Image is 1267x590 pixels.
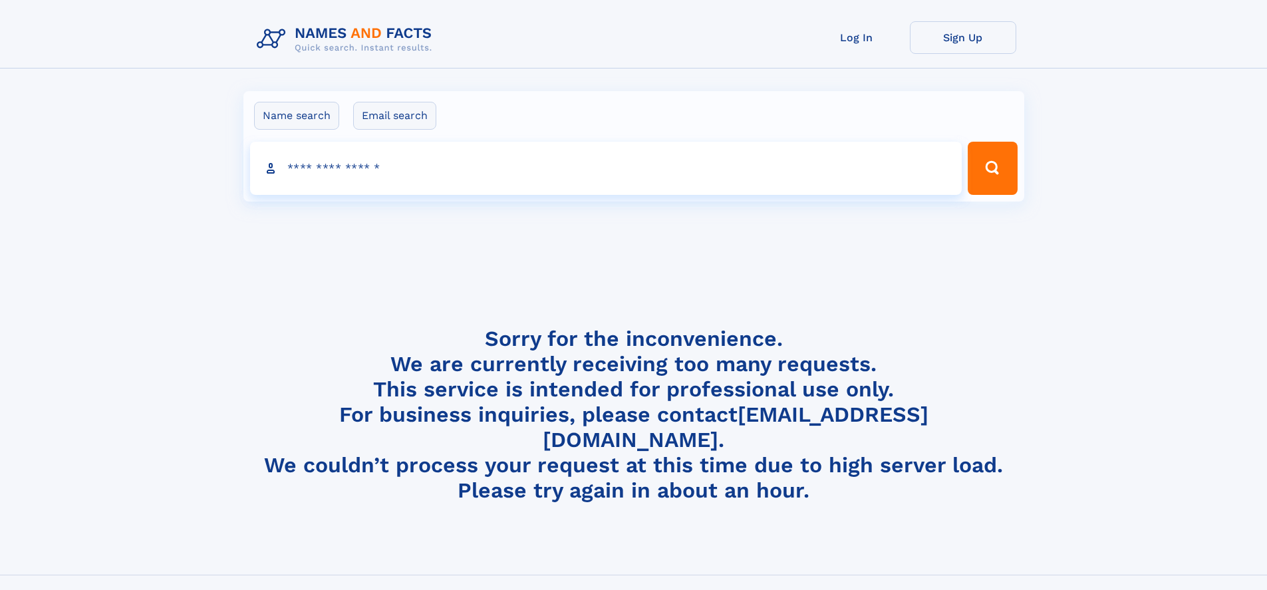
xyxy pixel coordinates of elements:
[803,21,910,54] a: Log In
[250,142,962,195] input: search input
[968,142,1017,195] button: Search Button
[251,21,443,57] img: Logo Names and Facts
[353,102,436,130] label: Email search
[251,326,1016,504] h4: Sorry for the inconvenience. We are currently receiving too many requests. This service is intend...
[254,102,339,130] label: Name search
[910,21,1016,54] a: Sign Up
[543,402,928,452] a: [EMAIL_ADDRESS][DOMAIN_NAME]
